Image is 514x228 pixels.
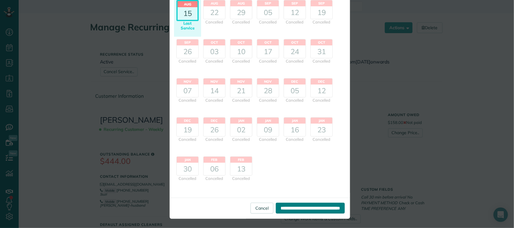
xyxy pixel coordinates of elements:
[230,39,252,45] header: Oct
[311,6,332,19] div: 19
[203,176,226,181] div: Cancelled
[178,1,198,7] header: Aug
[311,124,332,136] div: 23
[178,7,198,20] div: 15
[204,39,225,45] header: Oct
[230,124,252,136] div: 02
[230,118,252,124] header: Jan
[257,118,279,124] header: Jan
[284,97,306,103] div: Cancelled
[310,19,333,25] div: Cancelled
[203,97,226,103] div: Cancelled
[203,58,226,64] div: Cancelled
[177,163,198,175] div: 30
[177,39,198,45] header: Sep
[284,118,306,124] header: Jan
[257,79,279,85] header: Nov
[311,0,332,6] header: Sep
[176,58,199,64] div: Cancelled
[257,39,279,45] header: Oct
[176,21,199,30] div: Last Service
[230,6,252,19] div: 29
[204,124,225,136] div: 26
[177,45,198,58] div: 26
[284,124,306,136] div: 16
[230,176,252,181] div: Cancelled
[257,45,279,58] div: 17
[284,79,306,85] header: Dec
[284,39,306,45] header: Oct
[284,137,306,142] div: Cancelled
[204,79,225,85] header: Nov
[284,6,306,19] div: 12
[204,118,225,124] header: Dec
[310,137,333,142] div: Cancelled
[230,97,252,103] div: Cancelled
[257,85,279,97] div: 28
[204,163,225,175] div: 06
[204,85,225,97] div: 14
[311,79,332,85] header: Dec
[251,203,273,214] a: Cancel
[177,85,198,97] div: 07
[257,6,279,19] div: 05
[284,58,306,64] div: Cancelled
[176,176,199,181] div: Cancelled
[311,85,332,97] div: 12
[311,39,332,45] header: Oct
[176,97,199,103] div: Cancelled
[257,58,279,64] div: Cancelled
[230,58,252,64] div: Cancelled
[311,45,332,58] div: 31
[230,163,252,175] div: 13
[204,0,225,6] header: Aug
[284,85,306,97] div: 05
[177,79,198,85] header: Nov
[203,137,226,142] div: Cancelled
[284,45,306,58] div: 24
[177,157,198,163] header: Jan
[204,45,225,58] div: 03
[284,19,306,25] div: Cancelled
[310,97,333,103] div: Cancelled
[203,19,226,25] div: Cancelled
[230,45,252,58] div: 10
[257,0,279,6] header: Sep
[177,124,198,136] div: 19
[311,118,332,124] header: Jan
[257,97,279,103] div: Cancelled
[230,137,252,142] div: Cancelled
[257,137,279,142] div: Cancelled
[257,19,279,25] div: Cancelled
[230,0,252,6] header: Aug
[284,0,306,6] header: Sep
[230,19,252,25] div: Cancelled
[230,157,252,163] header: Feb
[230,85,252,97] div: 21
[204,6,225,19] div: 22
[204,157,225,163] header: Feb
[177,118,198,124] header: Dec
[230,79,252,85] header: Nov
[176,137,199,142] div: Cancelled
[310,58,333,64] div: Cancelled
[257,124,279,136] div: 09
